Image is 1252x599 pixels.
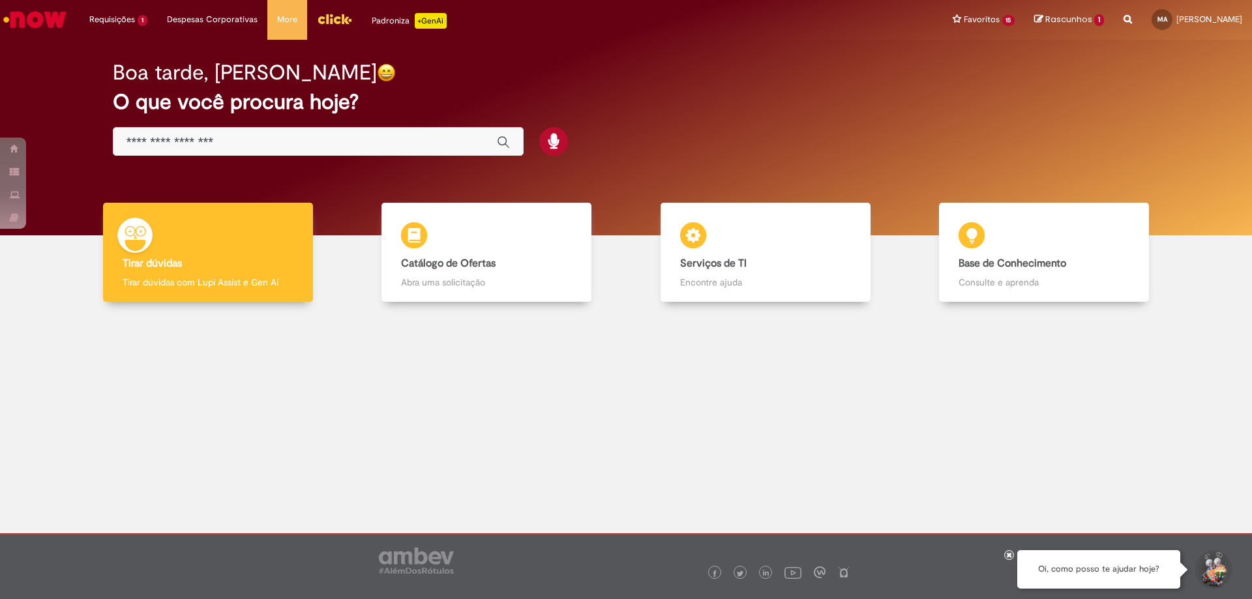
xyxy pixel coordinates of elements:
p: Consulte e aprenda [959,276,1129,289]
span: Despesas Corporativas [167,13,258,26]
img: logo_footer_linkedin.png [763,570,769,577]
img: click_logo_yellow_360x200.png [317,9,352,29]
span: Requisições [89,13,135,26]
span: 15 [1002,15,1015,26]
span: 1 [1094,14,1104,26]
p: Abra uma solicitação [401,276,572,289]
span: 1 [138,15,147,26]
b: Catálogo de Ofertas [401,257,496,270]
a: Base de Conhecimento Consulte e aprenda [905,203,1184,302]
a: Catálogo de Ofertas Abra uma solicitação [348,203,627,302]
a: Serviços de TI Encontre ajuda [626,203,905,302]
p: Tirar dúvidas com Lupi Assist e Gen Ai [123,276,293,289]
span: [PERSON_NAME] [1176,14,1242,25]
div: Oi, como posso te ajudar hoje? [1017,550,1180,589]
img: logo_footer_twitter.png [737,570,743,577]
b: Tirar dúvidas [123,257,182,270]
h2: Boa tarde, [PERSON_NAME] [113,61,377,84]
b: Serviços de TI [680,257,747,270]
button: Iniciar Conversa de Suporte [1193,550,1232,589]
a: Rascunhos [1034,14,1104,26]
div: Padroniza [372,13,447,29]
img: logo_footer_naosei.png [838,566,850,578]
img: logo_footer_workplace.png [814,566,826,578]
h2: O que você procura hoje? [113,91,1140,113]
a: Tirar dúvidas Tirar dúvidas com Lupi Assist e Gen Ai [68,203,348,302]
img: logo_footer_ambev_rotulo_gray.png [379,548,454,574]
img: happy-face.png [377,63,396,82]
img: logo_footer_youtube.png [784,564,801,581]
p: Encontre ajuda [680,276,851,289]
p: +GenAi [415,13,447,29]
span: Rascunhos [1045,13,1092,25]
img: logo_footer_facebook.png [711,570,718,577]
span: Favoritos [964,13,1000,26]
span: More [277,13,297,26]
span: MA [1157,15,1167,23]
b: Base de Conhecimento [959,257,1066,270]
img: ServiceNow [1,7,68,33]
